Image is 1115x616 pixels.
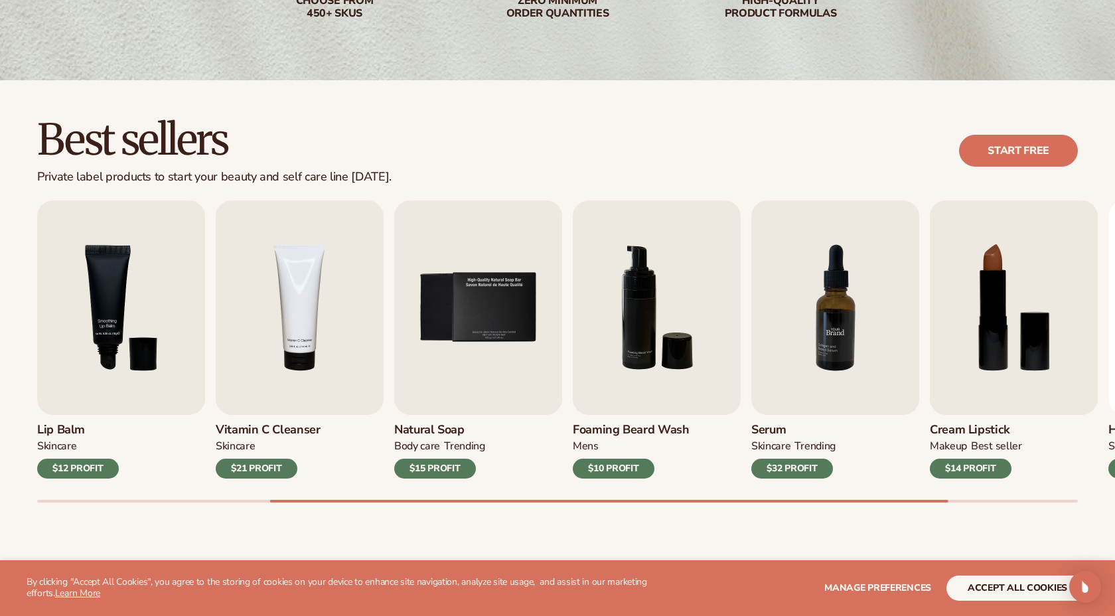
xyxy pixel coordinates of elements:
div: $21 PROFIT [216,459,297,479]
a: Learn More [55,587,100,599]
button: accept all cookies [946,576,1088,601]
div: $15 PROFIT [394,459,476,479]
a: Start free [959,135,1078,167]
div: Skincare [216,439,255,453]
div: $10 PROFIT [573,459,654,479]
h3: Cream Lipstick [930,423,1022,437]
h2: Best sellers [37,117,392,162]
div: BODY Care [394,439,440,453]
div: Open Intercom Messenger [1069,571,1101,603]
div: SKINCARE [37,439,76,453]
p: By clicking "Accept All Cookies", you agree to the storing of cookies on your device to enhance s... [27,577,650,599]
h3: Lip Balm [37,423,119,437]
div: BEST SELLER [971,439,1022,453]
a: 6 / 9 [573,200,741,479]
h3: Natural Soap [394,423,485,437]
h3: Foaming beard wash [573,423,690,437]
a: 7 / 9 [751,200,919,479]
div: $32 PROFIT [751,459,833,479]
a: 3 / 9 [37,200,205,479]
a: 4 / 9 [216,200,384,479]
h3: Vitamin C Cleanser [216,423,321,437]
div: MAKEUP [930,439,967,453]
h3: Serum [751,423,836,437]
button: Manage preferences [824,576,931,601]
div: TRENDING [444,439,484,453]
div: $12 PROFIT [37,459,119,479]
a: 8 / 9 [930,200,1098,479]
span: Manage preferences [824,581,931,594]
a: 5 / 9 [394,200,562,479]
div: Private label products to start your beauty and self care line [DATE]. [37,170,392,185]
div: $14 PROFIT [930,459,1011,479]
div: mens [573,439,599,453]
img: Shopify Image 11 [751,200,919,415]
div: TRENDING [794,439,835,453]
div: SKINCARE [751,439,790,453]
